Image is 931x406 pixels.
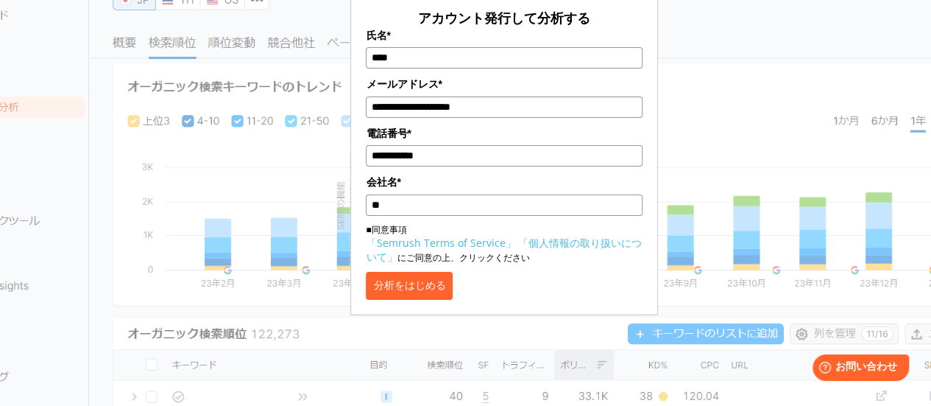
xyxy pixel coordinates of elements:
[366,223,642,265] p: ■同意事項 にご同意の上、クリックください
[418,9,590,27] span: アカウント発行して分析する
[800,349,915,390] iframe: Help widget launcher
[366,236,515,250] a: 「Semrush Terms of Service」
[366,125,642,141] label: 電話番号*
[366,272,453,300] button: 分析をはじめる
[366,76,642,92] label: メールアドレス*
[366,236,641,264] a: 「個人情報の取り扱いについて」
